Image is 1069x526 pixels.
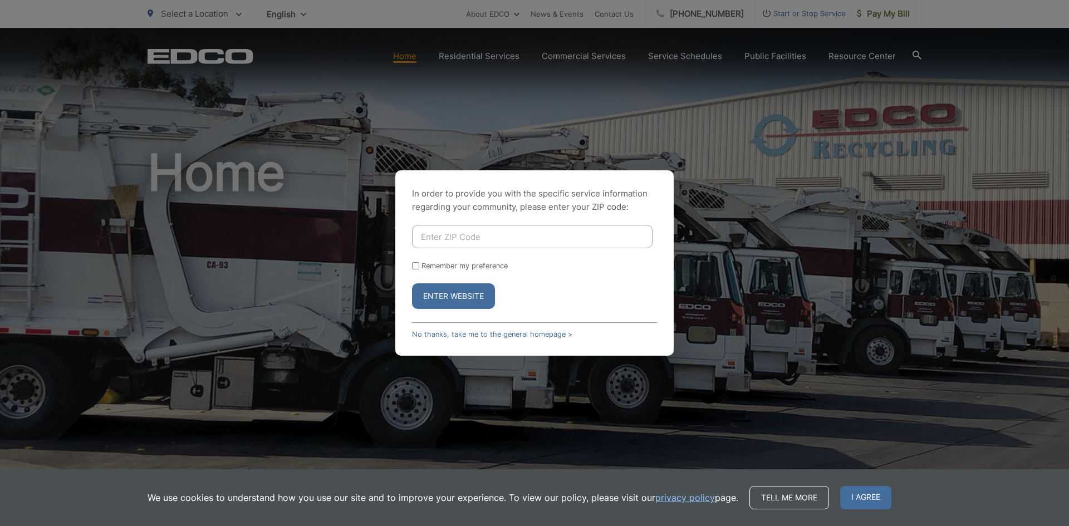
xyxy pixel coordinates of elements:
[749,486,829,509] a: Tell me more
[412,283,495,309] button: Enter Website
[421,262,508,270] label: Remember my preference
[412,225,653,248] input: Enter ZIP Code
[148,491,738,504] p: We use cookies to understand how you use our site and to improve your experience. To view our pol...
[412,330,572,338] a: No thanks, take me to the general homepage >
[840,486,891,509] span: I agree
[412,187,657,214] p: In order to provide you with the specific service information regarding your community, please en...
[655,491,715,504] a: privacy policy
